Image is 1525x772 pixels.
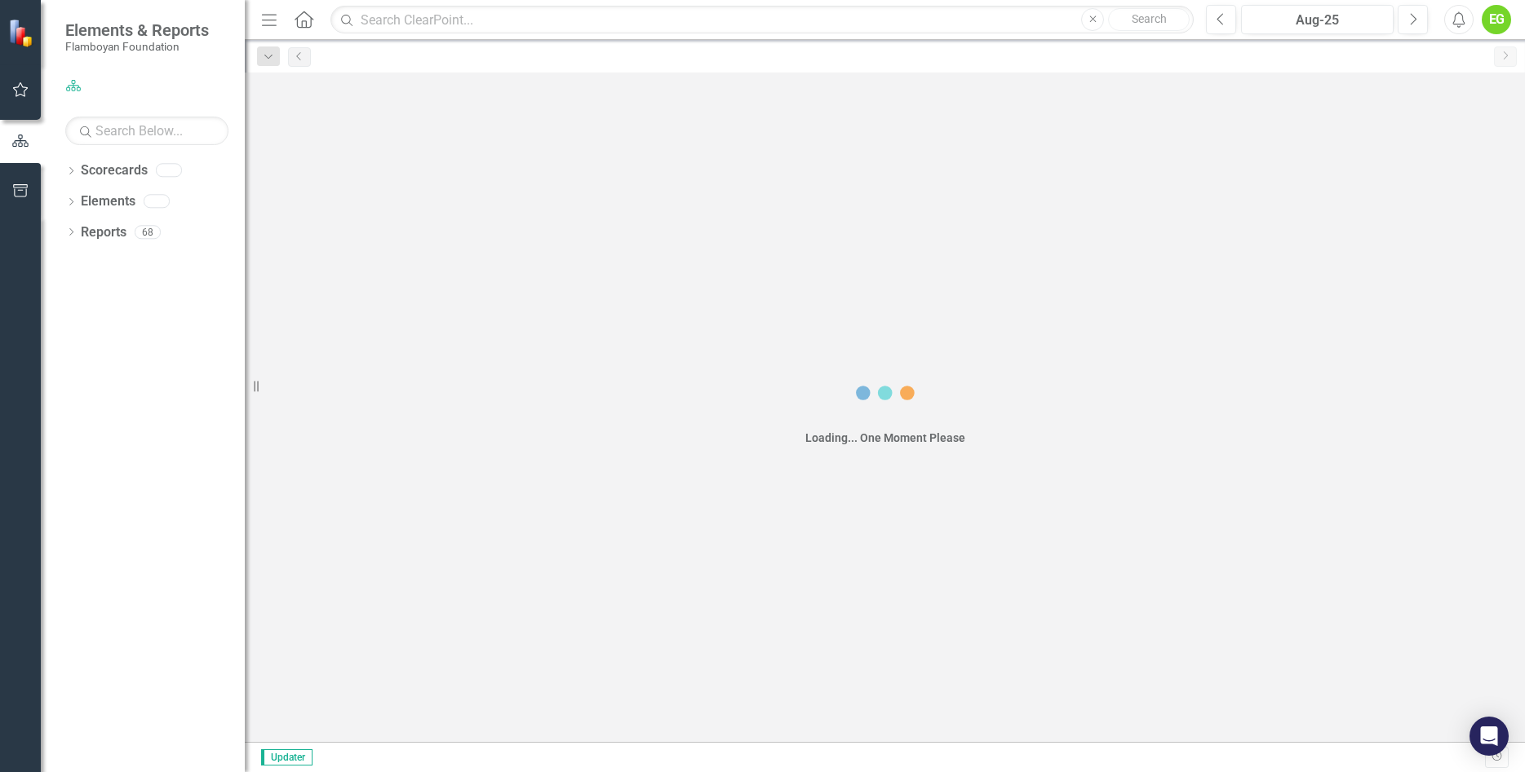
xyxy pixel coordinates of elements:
div: Loading... One Moment Please [805,430,965,446]
a: Elements [81,192,135,211]
span: Updater [261,749,313,765]
div: Open Intercom Messenger [1470,717,1509,756]
span: Elements & Reports [65,20,209,40]
input: Search Below... [65,117,228,145]
small: Flamboyan Foundation [65,40,209,53]
div: Aug-25 [1247,11,1388,30]
a: Scorecards [81,161,148,180]
button: Search [1108,8,1190,31]
button: EG [1482,5,1511,34]
button: Aug-25 [1241,5,1394,34]
a: Reports [81,223,126,242]
span: Search [1132,12,1167,25]
input: Search ClearPoint... [330,6,1194,34]
div: 68 [135,225,161,239]
img: ClearPoint Strategy [8,19,37,47]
